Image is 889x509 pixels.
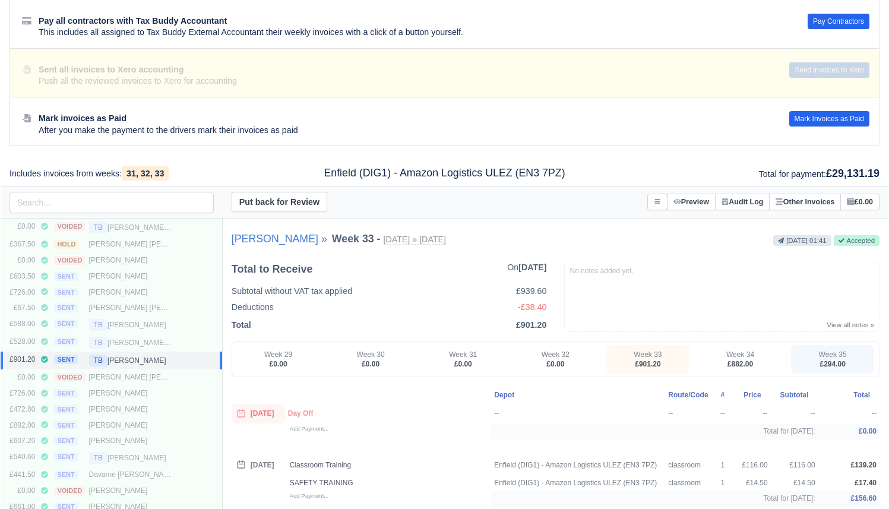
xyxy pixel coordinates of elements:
button: Other Invoices [769,194,841,211]
div: [PERSON_NAME] [PERSON_NAME] [89,337,172,349]
button: Pay Contractors [808,14,869,29]
div: [PERSON_NAME] [89,404,172,415]
td: £901.20 [1,352,38,369]
div: [PERSON_NAME] [PERSON_NAME] [89,372,172,382]
span: sent [54,453,77,461]
td: £603.50 [1,268,38,284]
span: sent [54,337,77,346]
td: £67.50 [1,300,38,316]
span: voided [54,222,85,231]
div: Mark invoices as Paid [39,113,761,125]
button: Mark Invoices as Paid [789,111,869,127]
div: [PERSON_NAME] [89,287,172,298]
td: £0.00 [1,252,38,268]
span: voided [54,373,85,382]
span: voided [54,486,85,495]
div: This includes all assigned to Tax Buddy External Accountant their weekly invoices with a click of... [39,27,779,39]
span: voided [54,256,85,265]
button: Put back for Review [232,192,327,212]
div: [PERSON_NAME] [89,388,172,399]
iframe: Chat Widget [830,452,889,509]
span: sent [54,303,77,312]
div: [PERSON_NAME] [PERSON_NAME] [89,239,172,249]
span: sent [54,320,77,328]
div: Davarne [PERSON_NAME] [PERSON_NAME] [89,470,172,480]
td: £726.00 [1,284,38,301]
span: sent [54,421,77,430]
span: sent [54,355,77,364]
span: sent [54,405,77,414]
span: TB [89,452,107,464]
div: [PERSON_NAME] [89,452,172,464]
td: £472.80 [1,401,38,418]
div: Total for payment: [593,165,888,182]
span: hold [54,240,78,249]
span: £29,131.19 [826,167,879,179]
td: £540.60 [1,449,38,467]
span: TB [89,319,107,331]
div: Pay all contractors with Tax Buddy Accountant [39,15,779,27]
h5: Enfield (DIG1) - Amazon Logistics ULEZ (EN3 7PZ) [305,167,583,179]
td: £607.20 [1,433,38,449]
div: [PERSON_NAME] [89,319,172,331]
button: £0.00 [840,194,879,211]
td: £0.00 [1,483,38,499]
div: Includes invoices from weeks: [1,167,296,181]
input: Search... [10,192,214,213]
div: [PERSON_NAME] [89,255,172,265]
button: Audit Log [715,194,770,211]
td: £441.50 [1,467,38,483]
span: 31, 32, 33 [122,166,169,181]
div: [PERSON_NAME] [89,421,172,431]
td: £882.00 [1,418,38,434]
span: TB [89,355,107,366]
td: £588.00 [1,316,38,334]
div: [PERSON_NAME] [89,436,172,446]
span: sent [54,288,77,297]
div: [PERSON_NAME] [PERSON_NAME] [89,303,172,313]
div: [PERSON_NAME] [PERSON_NAME] [89,222,172,233]
td: £726.00 [1,385,38,401]
td: £528.00 [1,334,38,352]
div: [PERSON_NAME] [89,486,172,496]
span: TB [89,222,107,233]
span: sent [54,437,77,445]
div: After you make the payment to the drivers mark their invoices as paid [39,125,761,137]
td: £0.00 [1,219,38,236]
div: [PERSON_NAME] [89,271,172,282]
span: TB [89,337,107,349]
button: Preview [667,194,716,211]
span: sent [54,389,77,398]
td: £0.00 [1,369,38,385]
span: sent [54,470,77,479]
div: [PERSON_NAME] [89,355,172,366]
span: sent [54,272,77,281]
td: £367.50 [1,236,38,252]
